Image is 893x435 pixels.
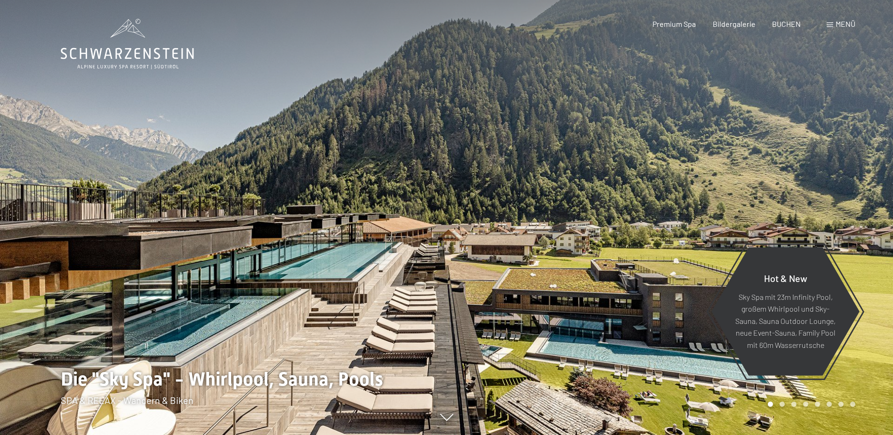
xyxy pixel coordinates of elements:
div: Carousel Pagination [764,402,855,407]
p: Sky Spa mit 23m Infinity Pool, großem Whirlpool und Sky-Sauna, Sauna Outdoor Lounge, neue Event-S... [734,290,837,351]
a: Hot & New Sky Spa mit 23m Infinity Pool, großem Whirlpool und Sky-Sauna, Sauna Outdoor Lounge, ne... [711,247,860,376]
a: Bildergalerie [713,19,756,28]
div: Carousel Page 8 [850,402,855,407]
a: BUCHEN [772,19,801,28]
span: Menü [836,19,855,28]
div: Carousel Page 6 [827,402,832,407]
div: Carousel Page 3 [791,402,796,407]
div: Carousel Page 7 [838,402,844,407]
span: Hot & New [764,272,807,283]
div: Carousel Page 1 (Current Slide) [768,402,773,407]
div: Carousel Page 5 [815,402,820,407]
div: Carousel Page 2 [780,402,785,407]
a: Premium Spa [652,19,696,28]
div: Carousel Page 4 [803,402,808,407]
